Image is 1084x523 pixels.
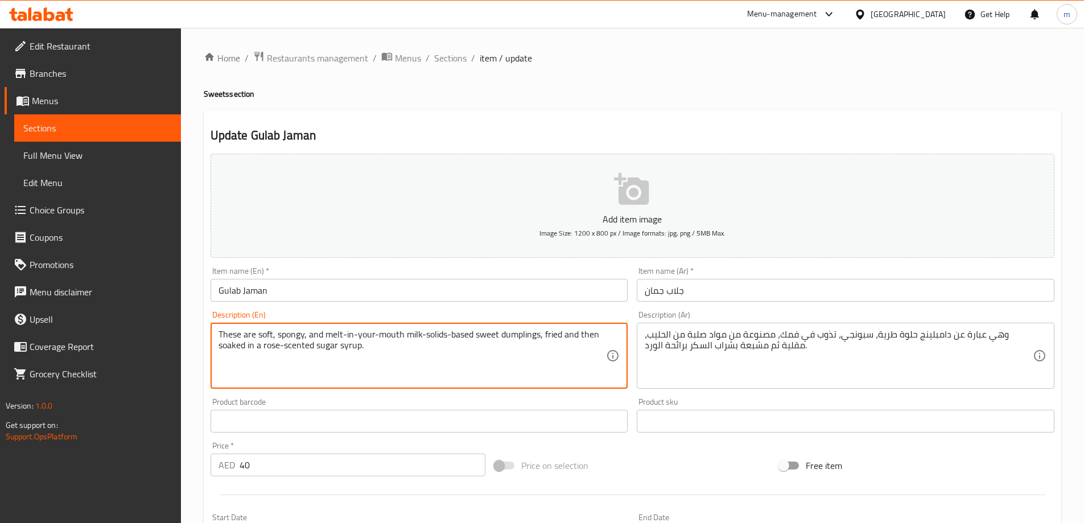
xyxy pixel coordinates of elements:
input: Please enter product barcode [211,410,628,433]
a: Restaurants management [253,51,368,65]
li: / [245,51,249,65]
span: 1.0.0 [35,398,53,413]
a: Sections [14,114,181,142]
input: Please enter product sku [637,410,1054,433]
a: Menus [381,51,421,65]
span: Get support on: [6,418,58,433]
button: Add item imageImage Size: 1200 x 800 px / Image formats: jpg, png / 5MB Max. [211,154,1054,258]
span: Branches [30,67,172,80]
li: / [471,51,475,65]
p: AED [219,458,235,472]
a: Coupons [5,224,181,251]
h2: Update Gulab Jaman [211,127,1054,144]
div: Menu-management [747,7,817,21]
span: Upsell [30,312,172,326]
span: Menus [395,51,421,65]
span: Price on selection [521,459,588,472]
a: Branches [5,60,181,87]
span: Edit Restaurant [30,39,172,53]
a: Home [204,51,240,65]
span: Menu disclaimer [30,285,172,299]
input: Enter name Ar [637,279,1054,302]
span: Promotions [30,258,172,271]
a: Sections [434,51,467,65]
span: Image Size: 1200 x 800 px / Image formats: jpg, png / 5MB Max. [539,227,726,240]
textarea: These are soft, spongy, and melt-in-your-mouth milk-solids-based sweet dumplings, fried and then ... [219,329,607,383]
a: Full Menu View [14,142,181,169]
a: Edit Restaurant [5,32,181,60]
h4: Sweets section [204,88,1061,100]
textarea: وهي عبارة عن دامبلينج حلوة طرية، سبونجي، تذوب في فمك، مصنوعة من مواد صلبة من الحليب، مقلية ثم مشب... [645,329,1033,383]
span: Grocery Checklist [30,367,172,381]
a: Menus [5,87,181,114]
span: Full Menu View [23,149,172,162]
span: m [1064,8,1070,20]
span: Coverage Report [30,340,172,353]
span: Choice Groups [30,203,172,217]
a: Menu disclaimer [5,278,181,306]
span: Restaurants management [267,51,368,65]
nav: breadcrumb [204,51,1061,65]
a: Upsell [5,306,181,333]
a: Promotions [5,251,181,278]
div: [GEOGRAPHIC_DATA] [871,8,946,20]
a: Edit Menu [14,169,181,196]
a: Grocery Checklist [5,360,181,388]
span: Version: [6,398,34,413]
span: Edit Menu [23,176,172,190]
a: Choice Groups [5,196,181,224]
li: / [426,51,430,65]
li: / [373,51,377,65]
span: item / update [480,51,532,65]
span: Coupons [30,230,172,244]
span: Menus [32,94,172,108]
a: Support.OpsPlatform [6,429,78,444]
input: Enter name En [211,279,628,302]
span: Free item [806,459,842,472]
a: Coverage Report [5,333,181,360]
input: Please enter price [240,454,486,476]
p: Add item image [228,212,1037,226]
span: Sections [23,121,172,135]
